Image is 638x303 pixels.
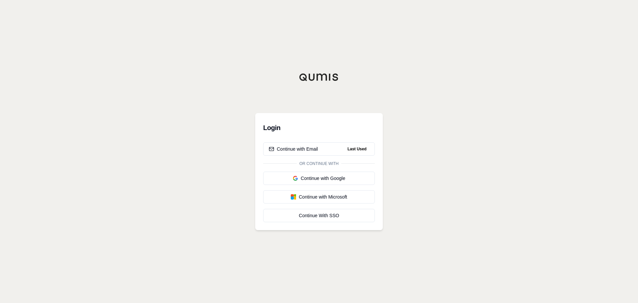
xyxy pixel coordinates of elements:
button: Continue with Microsoft [263,190,375,204]
div: Continue With SSO [269,212,369,219]
div: Continue with Microsoft [269,194,369,200]
span: Or continue with [297,161,341,166]
a: Continue With SSO [263,209,375,222]
button: Continue with EmailLast Used [263,142,375,156]
div: Continue with Email [269,146,318,152]
img: Qumis [299,73,339,81]
h3: Login [263,121,375,134]
span: Last Used [345,145,369,153]
button: Continue with Google [263,172,375,185]
div: Continue with Google [269,175,369,182]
